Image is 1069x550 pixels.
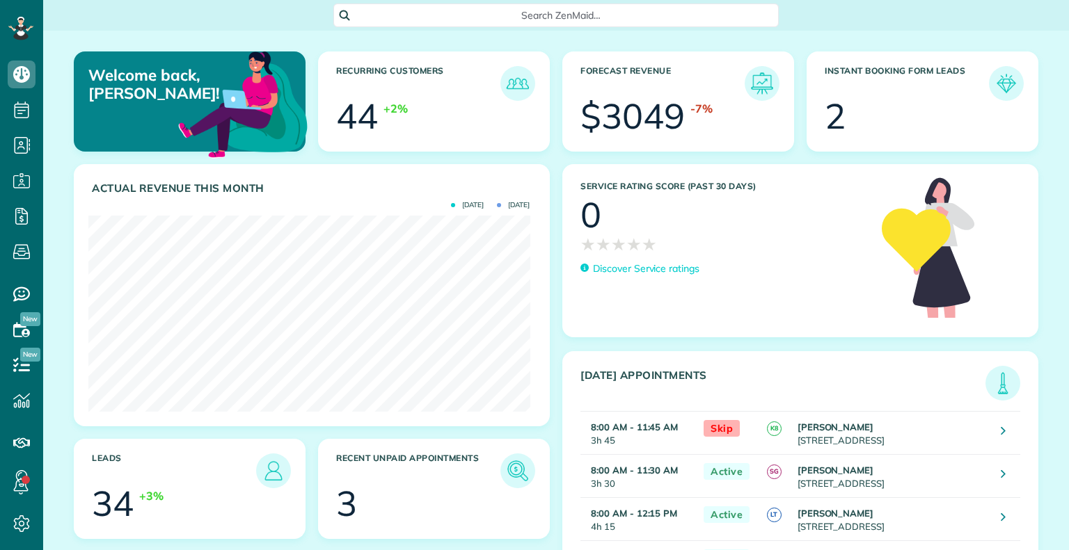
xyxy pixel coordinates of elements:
[593,261,699,276] p: Discover Service ratings
[626,232,642,257] span: ★
[504,457,532,485] img: icon_unpaid_appointments-47b8ce3997adf2238b356f14209ab4cced10bd1f174958f3ca8f1d0dd7fffeee.png
[580,497,697,540] td: 4h 15
[336,99,378,134] div: 44
[92,486,134,521] div: 34
[704,463,750,480] span: Active
[497,202,530,209] span: [DATE]
[767,464,782,479] span: SG
[748,70,776,97] img: icon_forecast_revenue-8c13a41c7ed35a8dcfafea3cbb826a0462acb37728057bba2d056411b612bbbe.png
[596,232,611,257] span: ★
[767,508,782,522] span: LT
[690,101,713,117] div: -7%
[92,182,535,195] h3: Actual Revenue this month
[383,101,408,117] div: +2%
[794,454,990,497] td: [STREET_ADDRESS]
[580,232,596,257] span: ★
[794,411,990,454] td: [STREET_ADDRESS]
[798,508,874,519] strong: [PERSON_NAME]
[504,70,532,97] img: icon_recurring_customers-cf858462ba22bcd05b5a5880d41d6543d210077de5bb9ebc9590e49fd87d84ed.png
[336,66,500,101] h3: Recurring Customers
[580,181,868,191] h3: Service Rating score (past 30 days)
[580,411,697,454] td: 3h 45
[580,454,697,497] td: 3h 30
[20,348,40,362] span: New
[20,312,40,326] span: New
[88,66,230,103] p: Welcome back, [PERSON_NAME]!
[591,464,678,476] strong: 8:00 AM - 11:30 AM
[798,421,874,432] strong: [PERSON_NAME]
[611,232,626,257] span: ★
[336,453,500,488] h3: Recent unpaid appointments
[825,99,846,134] div: 2
[794,497,990,540] td: [STREET_ADDRESS]
[580,99,685,134] div: $3049
[798,464,874,476] strong: [PERSON_NAME]
[825,66,989,101] h3: Instant Booking Form Leads
[451,202,484,209] span: [DATE]
[591,421,678,432] strong: 8:00 AM - 11:45 AM
[336,486,357,521] div: 3
[767,421,782,436] span: K8
[580,66,745,101] h3: Forecast Revenue
[175,35,310,170] img: dashboard_welcome-42a62b7d889689a78055ac9021e634bf52bae3f8056760290aed330b23ab8690.png
[989,369,1017,397] img: icon_todays_appointments-901f7ab196bb0bea1936b74009e4eb5ffbc2d2711fa7634e0d609ed5ef32b18b.png
[580,369,985,401] h3: [DATE] Appointments
[580,197,601,232] div: 0
[992,70,1020,97] img: icon_form_leads-04211a6a04a5b2264e4ee56bc0799ec3eb69b7e499cbb523a139df1d13a81ae0.png
[704,506,750,524] span: Active
[580,261,699,276] a: Discover Service ratings
[260,457,287,485] img: icon_leads-1bed01f49abd5b7fead27621c3d59655bb73ed531f8eeb49469d10e621d6b896.png
[92,453,256,488] h3: Leads
[704,420,740,437] span: Skip
[139,488,164,504] div: +3%
[642,232,657,257] span: ★
[591,508,677,519] strong: 8:00 AM - 12:15 PM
